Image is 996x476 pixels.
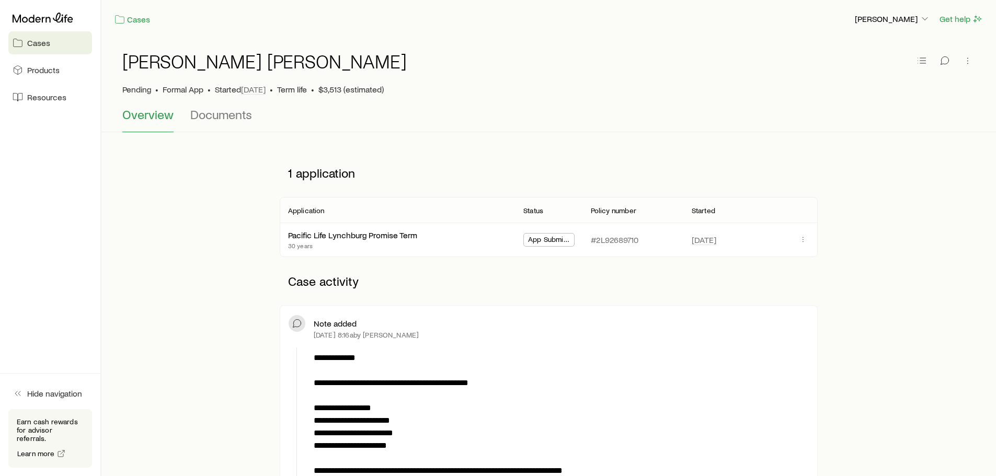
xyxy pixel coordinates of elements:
[855,14,930,24] p: [PERSON_NAME]
[591,206,636,215] p: Policy number
[114,14,151,26] a: Cases
[288,230,417,240] a: Pacific Life Lynchburg Promise Term
[17,450,55,457] span: Learn more
[122,84,151,95] p: Pending
[122,107,975,132] div: Case details tabs
[8,382,92,405] button: Hide navigation
[122,107,174,122] span: Overview
[241,84,266,95] span: [DATE]
[27,92,66,102] span: Resources
[155,84,158,95] span: •
[208,84,211,95] span: •
[122,51,407,72] h1: [PERSON_NAME] [PERSON_NAME]
[8,31,92,54] a: Cases
[8,59,92,82] a: Products
[280,265,818,297] p: Case activity
[270,84,273,95] span: •
[288,241,417,250] p: 30 years
[27,38,50,48] span: Cases
[288,206,325,215] p: Application
[318,84,384,95] span: $3,513 (estimated)
[190,107,252,122] span: Documents
[8,86,92,109] a: Resources
[314,331,419,339] p: [DATE] 8:16a by [PERSON_NAME]
[311,84,314,95] span: •
[314,318,357,329] p: Note added
[692,206,715,215] p: Started
[854,13,931,26] button: [PERSON_NAME]
[591,235,638,245] p: #2L92689710
[215,84,266,95] p: Started
[939,13,983,25] button: Get help
[277,84,307,95] span: Term life
[163,84,203,95] span: Formal App
[27,388,82,399] span: Hide navigation
[17,417,84,443] p: Earn cash rewards for advisor referrals.
[528,235,570,246] span: App Submitted
[27,65,60,75] span: Products
[8,409,92,468] div: Earn cash rewards for advisor referrals.Learn more
[280,157,818,189] p: 1 application
[692,235,716,245] span: [DATE]
[288,230,417,241] div: Pacific Life Lynchburg Promise Term
[523,206,543,215] p: Status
